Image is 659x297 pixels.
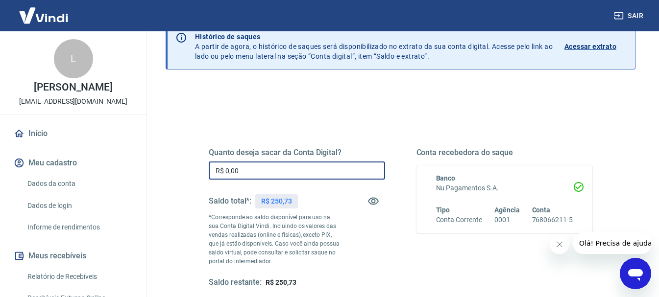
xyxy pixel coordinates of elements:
h5: Saldo total*: [209,196,251,206]
span: Olá! Precisa de ajuda? [6,7,82,15]
button: Sair [612,7,647,25]
h5: Conta recebedora do saque [416,148,593,158]
p: [PERSON_NAME] [34,82,112,92]
span: Tipo [436,206,450,214]
a: Início [12,123,135,144]
a: Informe de rendimentos [24,217,135,237]
span: Agência [494,206,520,214]
p: *Corresponde ao saldo disponível para uso na sua Conta Digital Vindi. Incluindo os valores das ve... [209,213,341,266]
a: Dados da conta [24,174,135,194]
button: Meus recebíveis [12,245,135,267]
h5: Quanto deseja sacar da Conta Digital? [209,148,385,158]
h6: 0001 [494,215,520,225]
p: [EMAIL_ADDRESS][DOMAIN_NAME] [19,96,127,107]
h5: Saldo restante: [209,277,262,288]
iframe: Fechar mensagem [550,234,569,254]
p: A partir de agora, o histórico de saques será disponibilizado no extrato da sua conta digital. Ac... [195,32,553,61]
div: L [54,39,93,78]
span: R$ 250,73 [266,278,296,286]
iframe: Mensagem da empresa [573,232,651,254]
a: Dados de login [24,196,135,216]
a: Acessar extrato [564,32,627,61]
h6: Conta Corrente [436,215,482,225]
span: Banco [436,174,456,182]
iframe: Botão para abrir a janela de mensagens [620,258,651,289]
p: R$ 250,73 [261,196,292,206]
p: Histórico de saques [195,32,553,42]
a: Relatório de Recebíveis [24,267,135,287]
h6: 768066211-5 [532,215,573,225]
img: Vindi [12,0,75,30]
h6: Nu Pagamentos S.A. [436,183,573,193]
button: Meu cadastro [12,152,135,174]
span: Conta [532,206,551,214]
p: Acessar extrato [564,42,616,51]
